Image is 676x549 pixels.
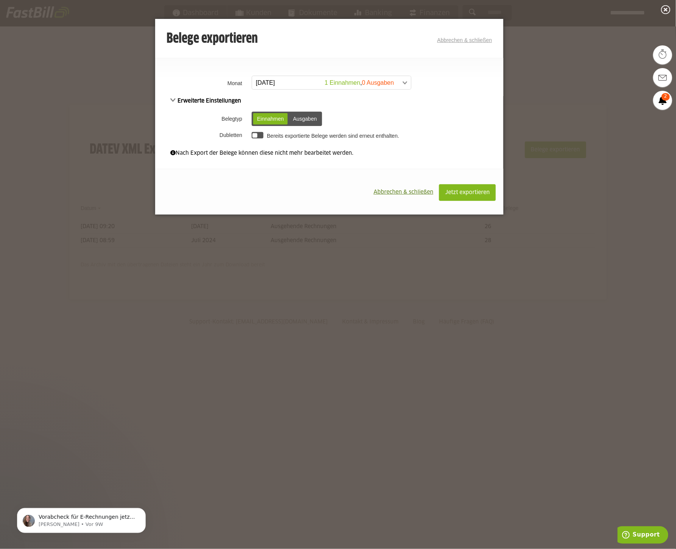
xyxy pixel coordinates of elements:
[6,492,157,545] iframe: Intercom notifications Nachricht
[374,190,433,195] span: Abbrechen & schließen
[155,129,250,142] th: Dubletten
[167,31,258,47] h3: Belege exportieren
[653,91,672,110] a: 2
[170,149,488,157] div: Nach Export der Belege können diese nicht mehr bearbeitet werden.
[170,98,241,104] span: Erweiterte Einstellungen
[618,526,668,545] iframe: Öffnet ein Widget, in dem Sie weitere Informationen finden
[267,133,399,139] label: Bereits exportierte Belege werden sind erneut enthalten.
[155,73,250,93] th: Monat
[253,113,288,124] div: Einnahmen
[445,190,490,195] span: Jetzt exportieren
[439,184,496,201] button: Jetzt exportieren
[437,37,492,43] a: Abbrechen & schließen
[662,93,670,101] span: 2
[368,184,439,200] button: Abbrechen & schließen
[155,109,250,129] th: Belegtyp
[289,113,321,124] div: Ausgaben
